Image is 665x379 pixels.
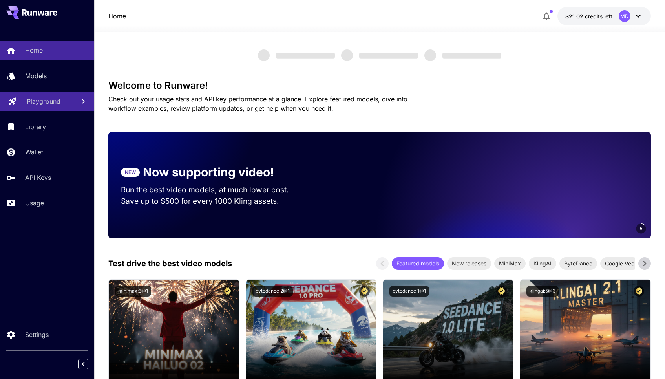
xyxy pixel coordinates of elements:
p: Wallet [25,147,43,157]
div: MD [619,10,630,22]
a: Home [108,11,126,21]
span: Check out your usage stats and API key performance at a glance. Explore featured models, dive int... [108,95,407,112]
nav: breadcrumb [108,11,126,21]
span: Featured models [392,259,444,267]
div: MiniMax [494,257,526,270]
button: bytedance:1@1 [389,286,429,297]
p: Test drive the best video models [108,258,232,269]
p: Run the best video models, at much lower cost. [121,184,304,196]
div: KlingAI [529,257,556,270]
button: klingai:5@3 [526,286,559,297]
div: Collapse sidebar [84,357,94,371]
h3: Welcome to Runware! [108,80,650,91]
span: Google Veo [600,259,639,267]
button: Certified Model – Vetted for best performance and includes a commercial license. [359,286,370,297]
p: Usage [25,198,44,208]
div: ByteDance [559,257,597,270]
span: KlingAI [529,259,556,267]
p: Now supporting video! [143,163,274,181]
div: Featured models [392,257,444,270]
button: Certified Model – Vetted for best performance and includes a commercial license. [496,286,507,297]
span: ByteDance [559,259,597,267]
button: bytedance:2@1 [252,286,293,297]
div: $21.02167 [565,12,612,20]
p: Library [25,122,46,132]
span: New releases [447,259,491,267]
p: Models [25,71,47,81]
span: MiniMax [494,259,526,267]
div: New releases [447,257,491,270]
button: $21.02167MD [557,7,651,25]
span: $21.02 [565,13,585,20]
p: Playground [27,97,60,106]
button: Certified Model – Vetted for best performance and includes a commercial license. [222,286,233,297]
p: NEW [125,169,136,176]
p: Save up to $500 for every 1000 Kling assets. [121,196,304,207]
p: Settings [25,330,49,339]
span: 6 [640,225,642,231]
p: API Keys [25,173,51,182]
button: Certified Model – Vetted for best performance and includes a commercial license. [634,286,644,297]
div: Google Veo [600,257,639,270]
button: Collapse sidebar [78,359,88,369]
span: credits left [585,13,612,20]
p: Home [25,46,43,55]
button: minimax:3@1 [115,286,151,297]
